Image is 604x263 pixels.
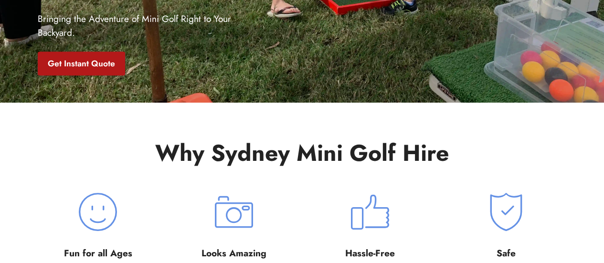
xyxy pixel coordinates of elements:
[38,12,249,40] p: Bringing the Adventure of Mini Golf Right to Your Backyard.
[64,246,132,260] strong: Fun for all Ages
[201,246,266,260] strong: Looks Amazing
[497,246,516,260] strong: Safe
[38,52,125,75] a: Get Instant Quote
[155,137,449,169] strong: Why Sydney Mini Golf Hire
[345,246,395,260] strong: Hassle-Free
